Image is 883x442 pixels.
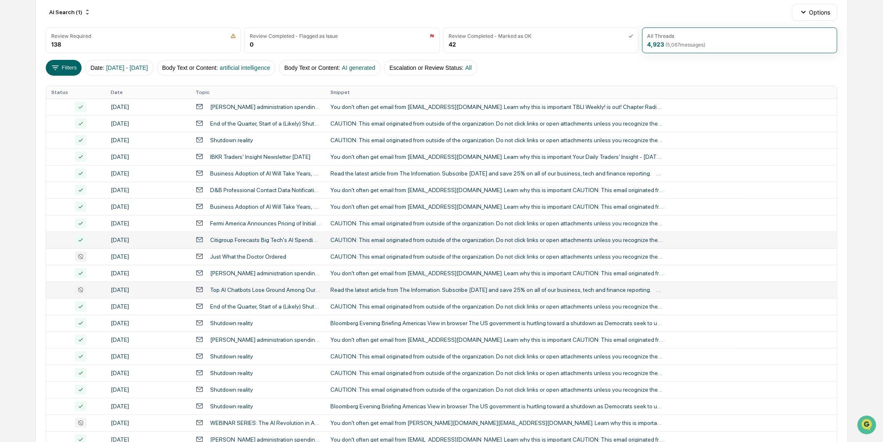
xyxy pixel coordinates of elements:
div: Shutdown reality [210,403,253,410]
div: 42 [449,41,456,48]
div: CAUTION: This email originated from outside of the organization. Do not click links or open attac... [330,120,663,127]
div: AI Search (1) [46,5,94,19]
div: CAUTION: This email originated from outside of the organization. Do not click links or open attac... [330,253,663,260]
th: Status [46,86,106,99]
a: Powered byPylon [59,141,101,147]
div: [DATE] [111,170,186,177]
div: CAUTION: This email originated from outside of the organization. Do not click links or open attac... [330,137,663,143]
div: [DATE] [111,420,186,426]
div: [DATE] [111,220,186,227]
button: Options [792,4,837,20]
img: icon [429,33,434,39]
div: [DATE] [111,370,186,376]
span: AI generated [342,64,375,71]
img: icon [628,33,633,39]
div: CAUTION: This email originated from outside of the organization. Do not click links or open attac... [330,237,663,243]
div: [PERSON_NAME] administration spending $625m to revive dying coal industry, Indigenous nations gra... [210,104,320,110]
th: Date [106,86,191,99]
div: We're available if you need us! [28,72,105,79]
div: Review Completed - Flagged as Issue [250,33,338,39]
div: Just What the Doctor Ordered [210,253,286,260]
div: 138 [51,41,61,48]
div: You don't often get email from [EMAIL_ADDRESS][DOMAIN_NAME]. Learn why this is important CAUTION:... [330,203,663,210]
div: CAUTION: This email originated from outside of the organization. Do not click links or open attac... [330,353,663,360]
div: [DATE] [111,137,186,143]
button: Escalation or Review Status:All [384,60,477,76]
div: Review Completed - Marked as OK [449,33,531,39]
a: 🗄️Attestations [57,101,107,116]
div: You don't often get email from [EMAIL_ADDRESS][DOMAIN_NAME]. Learn why this is important CAUTION:... [330,270,663,277]
a: 🖐️Preclearance [5,101,57,116]
div: Business Adoption of AI Will Take Years, Say Venture Capitalists and Executives [210,203,320,210]
div: 🗄️ [60,106,67,112]
div: You don't often get email from [EMAIL_ADDRESS][DOMAIN_NAME]. Learn why this is important TBLI Wee... [330,104,663,110]
div: 🖐️ [8,106,15,112]
div: You don't often get email from [EMAIL_ADDRESS][DOMAIN_NAME]. Learn why this is important CAUTION:... [330,336,663,343]
span: artificial intelligence [220,64,270,71]
span: [DATE] - [DATE] [106,64,148,71]
div: CAUTION: This email originated from outside of the organization. Do not click links or open attac... [330,370,663,376]
div: Shutdown reality [210,353,253,360]
div: [DATE] [111,386,186,393]
div: Fermi America Announces Pricing of Initial Public Offering [210,220,320,227]
div: [DATE] [111,353,186,360]
div: Shutdown reality [210,386,253,393]
button: Body Text or Content:AI generated [279,60,381,76]
button: Body Text or Content:artificial intelligence [157,60,276,76]
span: Preclearance [17,105,54,113]
iframe: Open customer support [856,415,879,437]
th: Snippet [325,86,837,99]
div: Shutdown reality [210,320,253,326]
span: All [465,64,472,71]
div: 4,923 [647,41,706,48]
div: [PERSON_NAME] administration spending $625m to revive dying coal industry, Indigenous nations gra... [210,336,320,343]
div: You don't often get email from [EMAIL_ADDRESS][DOMAIN_NAME]. Learn why this is important Your Dai... [330,153,663,160]
div: End of the Quarter, Start of a (Likely) Shutdown [210,303,320,310]
div: End of the Quarter, Start of a (Likely) Shutdown [210,120,320,127]
span: Data Lookup [17,121,52,129]
button: Date:[DATE] - [DATE] [85,60,153,76]
div: WEBINAR SERIES: The AI Revolution in Action featuring [PERSON_NAME] and [PERSON_NAME] of [PERSON_... [210,420,320,426]
div: [DATE] [111,303,186,310]
div: Shutdown reality [210,370,253,376]
div: Read the latest article from The Information. Subscribe [DATE] and save 25% on all of our busines... [330,286,663,293]
div: [DATE] [111,187,186,193]
div: Bloomberg Evening Briefing Americas View in browser The US government is hurtling toward a shutdo... [330,403,663,410]
button: Filters [46,60,82,76]
div: Citigroup Forecasts Big Tech's AI Spending | Fed Vice Chair Says US job Market Weakening | AI Bui... [210,237,320,243]
div: [DATE] [111,120,186,127]
span: ( 5,067 messages) [666,42,706,48]
div: [DATE] [111,203,186,210]
div: All Threads [647,33,675,39]
span: Attestations [69,105,103,113]
div: [DATE] [111,336,186,343]
div: You don't often get email from [EMAIL_ADDRESS][DOMAIN_NAME]. Learn why this is important CAUTION:... [330,187,663,193]
div: Bloomberg Evening Briefing Americas View in browser The US government is hurtling toward a shutdo... [330,320,663,326]
div: Business Adoption of AI Will Take Years, Say Venture Capitalists and Executives [210,170,320,177]
button: Start new chat [141,66,151,76]
div: [DATE] [111,153,186,160]
div: Shutdown reality [210,137,253,143]
div: [DATE] [111,270,186,277]
div: [DATE] [111,403,186,410]
div: [DATE] [111,320,186,326]
div: CAUTION: This email originated from outside of the organization. Do not click links or open attac... [330,386,663,393]
div: CAUTION: This email originated from outside of the organization. Do not click links or open attac... [330,303,663,310]
div: [DATE] [111,104,186,110]
div: IBKR Traders' Insight Newsletter [DATE] [210,153,310,160]
div: CAUTION: This email originated from outside of the organization. Do not click links or open attac... [330,220,663,227]
div: 🔎 [8,121,15,128]
div: Top AI Chatbots Lose Ground Among Our Readers [210,286,320,293]
div: [DATE] [111,286,186,293]
div: [DATE] [111,237,186,243]
div: 0 [250,41,253,48]
div: Start new chat [28,64,136,72]
div: [DATE] [111,253,186,260]
p: How can we help? [8,17,151,31]
div: Review Required [51,33,91,39]
a: 🔎Data Lookup [5,117,56,132]
th: Topic [191,86,325,99]
div: D&B Professional Contact Data Notification [210,187,320,193]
